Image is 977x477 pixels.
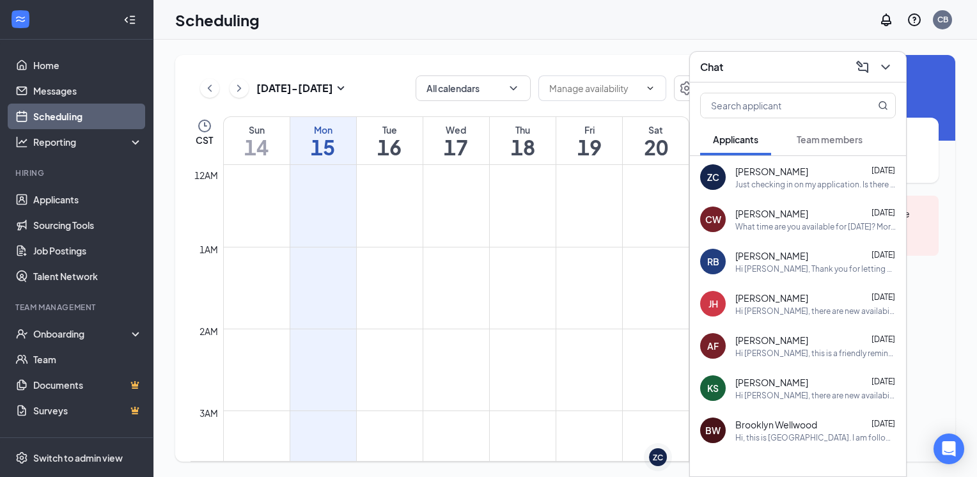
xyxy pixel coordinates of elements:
div: Just checking in on my application. Is there any updates? [735,179,896,190]
div: BW [705,424,721,437]
button: All calendarsChevronDown [416,75,531,101]
span: [DATE] [871,292,895,302]
div: Hi [PERSON_NAME], there are new availabilities for an interview. This is a reminder to schedule y... [735,306,896,317]
span: [PERSON_NAME] [735,207,808,220]
span: [DATE] [871,208,895,217]
a: Applicants [33,187,143,212]
svg: ChevronRight [233,81,246,96]
span: [DATE] [871,377,895,386]
div: RB [707,255,719,268]
div: JH [708,297,718,310]
a: Scheduling [33,104,143,129]
div: 1am [197,242,221,256]
span: [DATE] [871,334,895,344]
button: Settings [674,75,700,101]
h1: 19 [556,136,622,158]
a: September 16, 2025 [357,117,423,164]
div: Hi [PERSON_NAME], Thank you for letting us know. We wish you luck in your job search. [735,263,896,274]
svg: ComposeMessage [855,59,870,75]
a: Messages [33,78,143,104]
span: [PERSON_NAME] [735,376,808,389]
div: KS [707,382,719,395]
div: Sun [224,123,290,136]
a: DocumentsCrown [33,372,143,398]
input: Search applicant [701,93,852,118]
div: Team Management [15,302,140,313]
svg: SmallChevronDown [333,81,348,96]
span: CST [196,134,213,146]
span: Applicants [713,134,758,145]
span: [DATE] [871,250,895,260]
svg: MagnifyingGlass [878,100,888,111]
div: 3am [197,406,221,420]
a: September 19, 2025 [556,117,622,164]
h1: 16 [357,136,423,158]
svg: QuestionInfo [907,12,922,27]
a: September 17, 2025 [423,117,489,164]
span: [DATE] [871,419,895,428]
a: September 20, 2025 [623,117,689,164]
span: [DATE] [871,166,895,175]
a: September 18, 2025 [490,117,556,164]
span: [PERSON_NAME] [735,249,808,262]
button: ChevronDown [875,57,896,77]
h1: 14 [224,136,290,158]
div: CB [937,14,948,25]
div: Onboarding [33,327,132,340]
svg: Analysis [15,136,28,148]
span: [PERSON_NAME] [735,165,808,178]
a: Sourcing Tools [33,212,143,238]
svg: ChevronDown [878,59,893,75]
svg: ChevronDown [645,83,655,93]
div: 2am [197,324,221,338]
span: [PERSON_NAME] [735,292,808,304]
div: Thu [490,123,556,136]
svg: WorkstreamLogo [14,13,27,26]
a: Home [33,52,143,78]
div: Tue [357,123,423,136]
a: September 14, 2025 [224,117,290,164]
button: ChevronRight [230,79,249,98]
div: 12am [192,168,221,182]
h3: Chat [700,60,723,74]
div: What time are you available for [DATE]? Morning or Afternoon? [735,221,896,232]
svg: Settings [679,81,694,96]
svg: Collapse [123,13,136,26]
h1: 17 [423,136,489,158]
div: Hiring [15,168,140,178]
div: Hi, this is [GEOGRAPHIC_DATA]. I am following up to see if you have any more questions for me or ... [735,432,896,443]
button: ChevronLeft [200,79,219,98]
svg: ChevronLeft [203,81,216,96]
h1: 20 [623,136,689,158]
svg: Settings [15,451,28,464]
input: Manage availability [549,81,640,95]
a: Talent Network [33,263,143,289]
h1: Scheduling [175,9,260,31]
a: September 15, 2025 [290,117,356,164]
div: ZC [653,452,663,463]
svg: Clock [197,118,212,134]
h3: [DATE] - [DATE] [256,81,333,95]
div: Mon [290,123,356,136]
div: AF [707,340,719,352]
div: Switch to admin view [33,451,123,464]
svg: UserCheck [15,327,28,340]
div: Open Intercom Messenger [934,434,964,464]
div: Hi [PERSON_NAME], this is a friendly reminder. Your meeting with [PERSON_NAME] for Front of House... [735,348,896,359]
h1: 18 [490,136,556,158]
span: Team members [797,134,863,145]
a: Job Postings [33,238,143,263]
div: ZC [707,171,719,184]
button: ComposeMessage [852,57,873,77]
div: CW [705,213,721,226]
div: Reporting [33,136,143,148]
span: Brooklyn Wellwood [735,418,817,431]
div: Hi [PERSON_NAME], there are new availabilities for an interview. This is a reminder to schedule y... [735,390,896,401]
a: SurveysCrown [33,398,143,423]
div: Payroll [15,436,140,447]
div: Sat [623,123,689,136]
div: Wed [423,123,489,136]
a: Team [33,347,143,372]
svg: Notifications [879,12,894,27]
